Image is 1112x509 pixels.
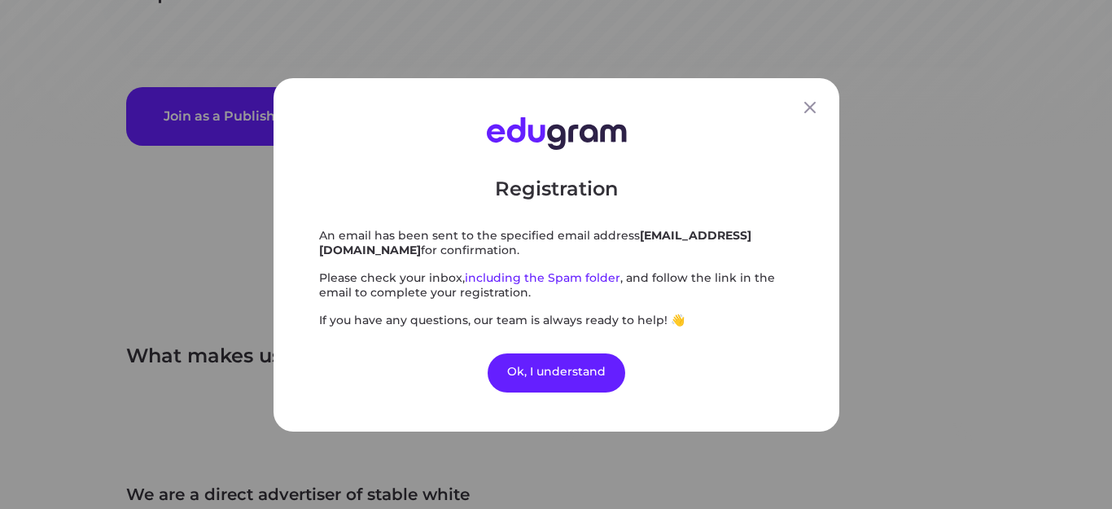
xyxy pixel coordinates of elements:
div: If you have any questions, our team is always ready to help! 👋 [319,312,794,327]
div: Registration [319,175,794,201]
strong: [EMAIL_ADDRESS][DOMAIN_NAME] [319,227,751,257]
div: Ok, I understand [488,353,625,392]
img: Edugram Logo [486,117,626,150]
div: Please check your inbox, , and follow the link in the email to complete your registration. [319,270,794,299]
span: including the Spam folder [465,270,620,284]
div: An email has been sent to the specified email address for confirmation. [319,227,794,257]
